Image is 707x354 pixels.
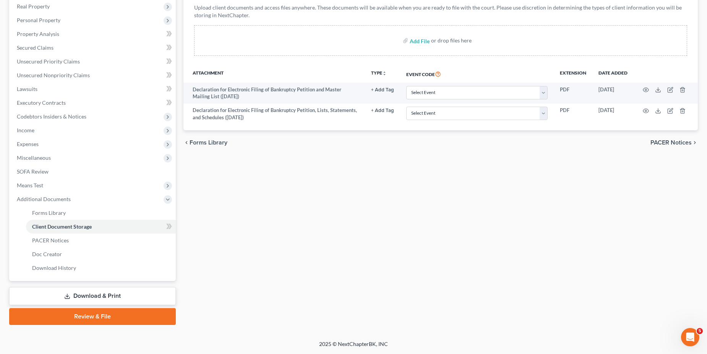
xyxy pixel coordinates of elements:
span: Codebtors Insiders & Notices [17,113,86,120]
div: 2025 © NextChapterBK, INC [136,340,571,354]
span: Unsecured Priority Claims [17,58,80,65]
span: Unsecured Nonpriority Claims [17,72,90,78]
span: Additional Documents [17,196,71,202]
th: Extension [554,65,592,83]
button: chevron_left Forms Library [183,140,227,146]
iframe: Intercom live chat [681,328,699,346]
th: Date added [592,65,634,83]
span: Forms Library [190,140,227,146]
span: PACER Notices [32,237,69,244]
span: Personal Property [17,17,60,23]
span: Property Analysis [17,31,59,37]
span: Means Test [17,182,43,188]
a: + Add Tag [371,86,394,93]
a: Executory Contracts [11,96,176,110]
i: chevron_left [183,140,190,146]
span: Doc Creator [32,251,62,257]
td: PDF [554,83,592,104]
button: TYPEunfold_more [371,71,387,76]
p: Upload client documents and access files anywhere. These documents will be available when you are... [194,4,688,19]
a: Doc Creator [26,247,176,261]
a: + Add Tag [371,107,394,114]
span: Secured Claims [17,44,54,51]
span: Income [17,127,34,133]
a: Property Analysis [11,27,176,41]
td: Declaration for Electronic Filing of Bankruptcy Petition, Lists, Statements, and Schedules ([DATE]) [183,104,365,125]
a: Review & File [9,308,176,325]
a: Download History [26,261,176,275]
span: 5 [697,328,703,334]
span: Forms Library [32,209,66,216]
td: PDF [554,104,592,125]
div: or drop files here [431,37,472,44]
td: [DATE] [592,104,634,125]
a: Download & Print [9,287,176,305]
a: Unsecured Nonpriority Claims [11,68,176,82]
span: Expenses [17,141,39,147]
th: Attachment [183,65,365,83]
span: Download History [32,265,76,271]
button: + Add Tag [371,88,394,93]
a: Lawsuits [11,82,176,96]
span: Client Document Storage [32,223,92,230]
td: Declaration for Electronic Filing of Bankruptcy Petition and Master Mailing List ([DATE]) [183,83,365,104]
button: + Add Tag [371,108,394,113]
span: PACER Notices [650,140,692,146]
button: PACER Notices chevron_right [650,140,698,146]
a: Secured Claims [11,41,176,55]
a: SOFA Review [11,165,176,179]
td: [DATE] [592,83,634,104]
a: Client Document Storage [26,220,176,234]
a: Unsecured Priority Claims [11,55,176,68]
span: Executory Contracts [17,99,66,106]
a: PACER Notices [26,234,176,247]
span: SOFA Review [17,168,49,175]
span: Real Property [17,3,50,10]
a: Forms Library [26,206,176,220]
i: chevron_right [692,140,698,146]
i: unfold_more [382,71,387,76]
span: Miscellaneous [17,154,51,161]
span: Lawsuits [17,86,37,92]
th: Event Code [400,65,554,83]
